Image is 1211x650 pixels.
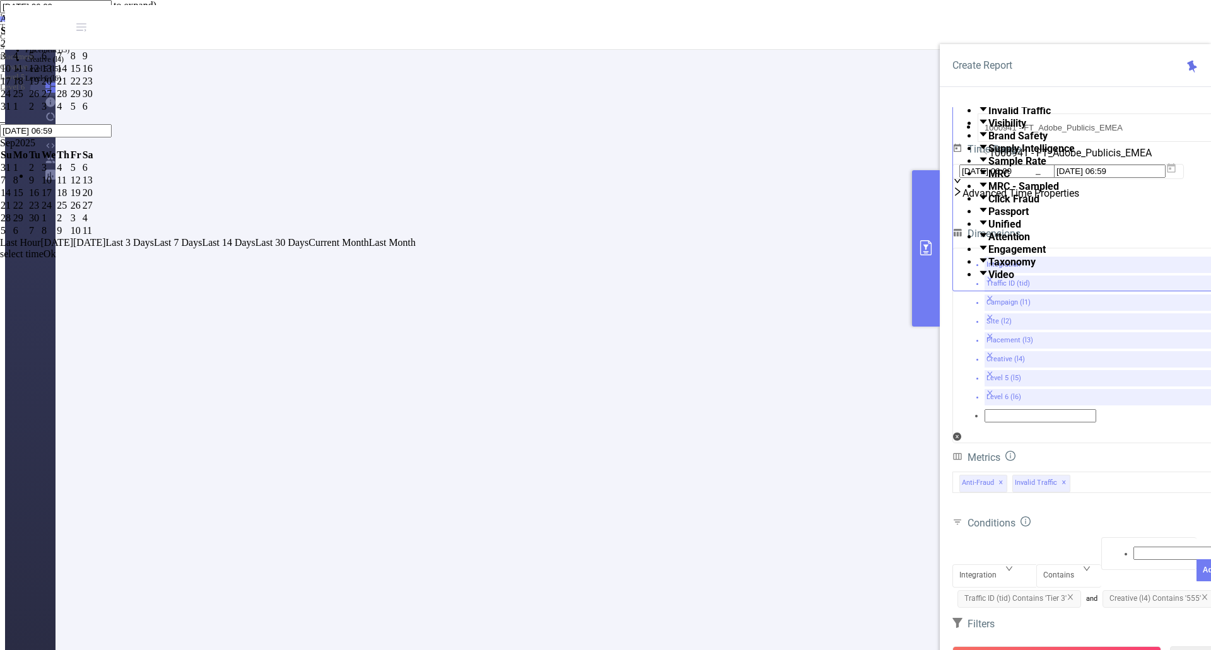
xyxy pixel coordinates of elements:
[42,200,56,211] div: 24
[56,149,70,161] th: Thu
[28,187,41,199] td: September 16, 2025
[82,88,94,100] td: August 30, 2025
[29,162,40,173] div: 2
[41,62,56,75] td: August 13, 2025
[29,200,40,211] div: 23
[28,75,41,88] td: August 19, 2025
[28,161,41,174] td: September 2, 2025
[1,25,12,36] span: Su
[13,225,28,236] div: 6
[83,101,93,112] div: 6
[56,161,70,174] td: September 4, 2025
[70,187,82,199] td: September 19, 2025
[308,237,369,248] span: Current Month
[42,50,56,62] div: 6
[41,149,56,161] th: Wed
[41,174,56,187] td: September 10, 2025
[29,50,40,62] div: 5
[70,100,82,113] td: September 5, 2025
[83,50,93,62] div: 9
[41,161,56,174] td: September 3, 2025
[1,50,12,62] div: 3
[13,149,28,161] th: Mon
[29,63,40,74] div: 12
[13,88,28,100] div: 25
[82,199,94,212] td: September 27, 2025
[28,199,41,212] td: September 23, 2025
[83,187,93,199] div: 20
[70,75,82,88] td: August 22, 2025
[29,101,40,112] div: 2
[41,224,56,237] td: October 8, 2025
[57,212,69,224] div: 2
[13,175,28,186] div: 8
[42,212,56,224] div: 1
[13,88,28,100] td: August 25, 2025
[40,237,73,248] span: [DATE]
[71,200,81,211] div: 26
[1,38,12,49] div: 27
[13,161,28,174] td: September 1, 2025
[70,224,82,237] td: October 10, 2025
[41,199,56,212] td: September 24, 2025
[28,149,41,161] th: Tue
[56,88,70,100] td: August 28, 2025
[1,76,12,87] div: 17
[83,200,93,211] div: 27
[41,100,56,113] td: September 3, 2025
[28,100,41,113] td: September 2, 2025
[1,63,12,74] div: 10
[71,162,81,173] div: 5
[56,100,70,113] td: September 4, 2025
[28,50,41,62] td: August 5, 2025
[1,88,12,100] div: 24
[56,187,70,199] td: September 18, 2025
[71,101,81,112] div: 5
[71,187,81,199] div: 19
[29,88,40,100] div: 26
[154,237,202,248] span: Last 7 Days
[57,225,69,236] div: 9
[13,50,28,62] td: August 4, 2025
[82,50,94,62] td: August 9, 2025
[83,63,93,74] div: 16
[82,224,94,237] td: October 11, 2025
[56,212,70,224] td: October 2, 2025
[57,101,69,112] div: 4
[1,162,12,173] div: 31
[42,187,56,199] div: 17
[29,175,40,186] div: 9
[29,187,40,199] div: 16
[82,62,94,75] td: August 16, 2025
[83,88,93,100] div: 30
[57,162,69,173] div: 4
[57,200,69,211] div: 25
[71,88,81,100] div: 29
[202,237,255,248] span: Last 14 Days
[57,187,69,199] div: 18
[41,88,56,100] td: August 27, 2025
[83,162,93,173] div: 6
[13,63,28,74] div: 11
[13,101,28,112] div: 1
[82,187,94,199] td: September 20, 2025
[13,76,28,87] div: 18
[42,88,56,100] div: 27
[70,50,82,62] td: August 8, 2025
[56,62,70,75] td: August 14, 2025
[29,76,40,87] div: 19
[13,200,28,211] div: 22
[106,237,154,248] span: Last 3 Days
[13,100,28,113] td: September 1, 2025
[13,50,28,62] div: 4
[41,75,56,88] td: August 20, 2025
[70,161,82,174] td: September 5, 2025
[13,212,28,224] td: September 29, 2025
[13,75,28,88] td: August 18, 2025
[57,88,69,100] div: 28
[13,199,28,212] td: September 22, 2025
[70,62,82,75] td: August 15, 2025
[1,225,12,236] div: 5
[42,101,56,112] div: 3
[13,149,28,160] span: Mo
